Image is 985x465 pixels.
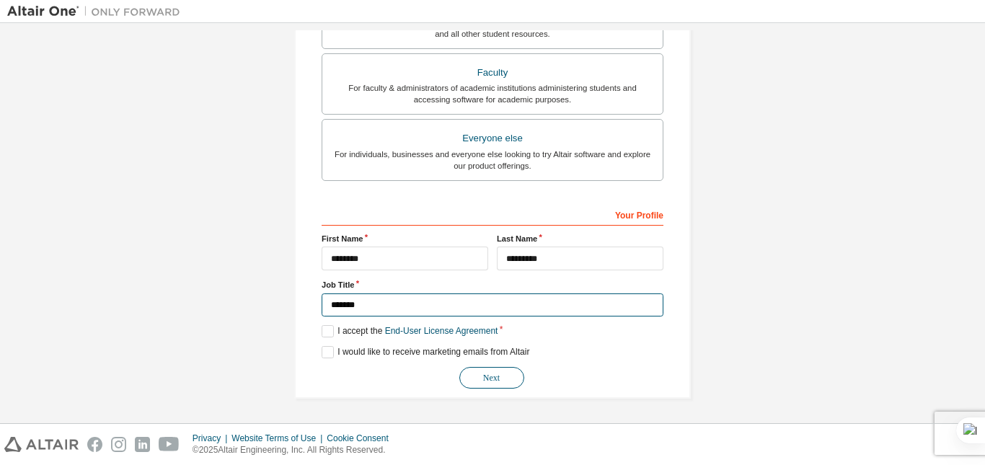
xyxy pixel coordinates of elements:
[322,203,663,226] div: Your Profile
[322,279,663,291] label: Job Title
[231,433,327,444] div: Website Terms of Use
[331,128,654,149] div: Everyone else
[322,346,529,358] label: I would like to receive marketing emails from Altair
[331,82,654,105] div: For faculty & administrators of academic institutions administering students and accessing softwa...
[459,367,524,389] button: Next
[322,325,498,337] label: I accept the
[4,437,79,452] img: altair_logo.svg
[159,437,180,452] img: youtube.svg
[327,433,397,444] div: Cookie Consent
[87,437,102,452] img: facebook.svg
[193,444,397,456] p: © 2025 Altair Engineering, Inc. All Rights Reserved.
[7,4,187,19] img: Altair One
[331,63,654,83] div: Faculty
[322,233,488,244] label: First Name
[193,433,231,444] div: Privacy
[385,326,498,336] a: End-User License Agreement
[497,233,663,244] label: Last Name
[331,149,654,172] div: For individuals, businesses and everyone else looking to try Altair software and explore our prod...
[111,437,126,452] img: instagram.svg
[135,437,150,452] img: linkedin.svg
